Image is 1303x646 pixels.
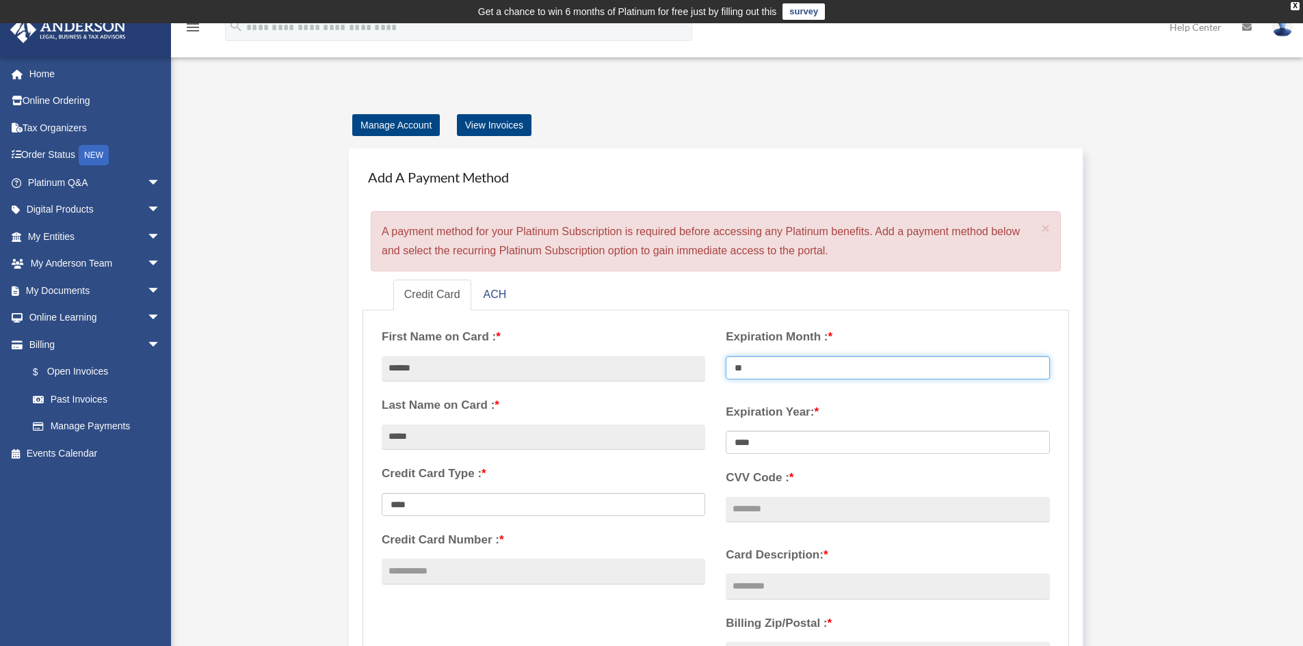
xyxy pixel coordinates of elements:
a: Platinum Q&Aarrow_drop_down [10,169,181,196]
a: Digital Productsarrow_drop_down [10,196,181,224]
a: My Documentsarrow_drop_down [10,277,181,304]
div: A payment method for your Platinum Subscription is required before accessing any Platinum benefit... [371,211,1061,271]
label: Expiration Month : [726,327,1049,347]
button: Close [1042,221,1051,235]
a: ACH [473,280,518,310]
a: Past Invoices [19,386,181,413]
div: Get a chance to win 6 months of Platinum for free just by filling out this [478,3,777,20]
a: survey [782,3,825,20]
h4: Add A Payment Method [363,162,1069,192]
span: arrow_drop_down [147,223,174,251]
span: arrow_drop_down [147,196,174,224]
label: CVV Code : [726,468,1049,488]
span: $ [40,364,47,381]
a: Manage Account [352,114,440,136]
a: My Entitiesarrow_drop_down [10,223,181,250]
a: Order StatusNEW [10,142,181,170]
a: Tax Organizers [10,114,181,142]
div: close [1291,2,1300,10]
i: search [228,18,244,33]
i: menu [185,19,201,36]
a: Events Calendar [10,440,181,467]
span: arrow_drop_down [147,169,174,197]
label: Last Name on Card : [382,395,705,416]
a: $Open Invoices [19,358,181,386]
label: First Name on Card : [382,327,705,347]
div: NEW [79,145,109,165]
span: × [1042,220,1051,236]
label: Expiration Year: [726,402,1049,422]
a: Home [10,60,181,88]
label: Credit Card Type : [382,463,705,484]
a: View Invoices [457,114,531,136]
label: Billing Zip/Postal : [726,613,1049,634]
img: User Pic [1272,17,1293,37]
a: Online Learningarrow_drop_down [10,304,181,332]
span: arrow_drop_down [147,304,174,332]
span: arrow_drop_down [147,277,174,305]
a: menu [185,24,201,36]
img: Anderson Advisors Platinum Portal [6,16,130,43]
label: Credit Card Number : [382,530,705,550]
a: Billingarrow_drop_down [10,331,181,358]
label: Card Description: [726,545,1049,565]
a: Manage Payments [19,413,174,440]
a: Credit Card [393,280,471,310]
a: My Anderson Teamarrow_drop_down [10,250,181,278]
span: arrow_drop_down [147,331,174,359]
a: Online Ordering [10,88,181,115]
span: arrow_drop_down [147,250,174,278]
